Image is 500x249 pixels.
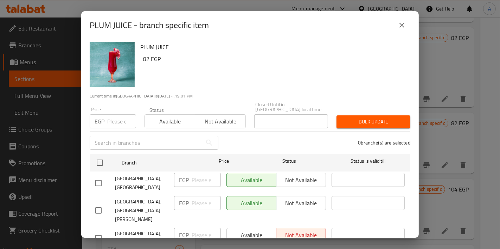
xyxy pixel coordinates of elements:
p: EGP [95,117,104,126]
span: Available [148,116,192,127]
button: close [393,17,410,34]
input: Please enter price [192,228,221,242]
img: PLUM JUICE [90,42,135,87]
span: [GEOGRAPHIC_DATA], Shobra - Rod El Farg [115,229,168,247]
h6: 82 EGP [143,54,405,64]
h2: PLUM JUICE - branch specific item [90,20,209,31]
span: [GEOGRAPHIC_DATA], [GEOGRAPHIC_DATA] [115,174,168,192]
p: Current time in [GEOGRAPHIC_DATA] is [DATE] 4:19:01 PM [90,93,410,99]
span: [GEOGRAPHIC_DATA], [GEOGRAPHIC_DATA] - [PERSON_NAME] [115,197,168,224]
span: Status [253,157,326,166]
span: Status is valid till [332,157,405,166]
p: EGP [179,199,189,207]
span: Branch [122,159,195,167]
input: Search in branches [90,136,202,150]
p: 0 branche(s) are selected [358,139,410,146]
button: Available [145,114,195,128]
input: Please enter price [192,173,221,187]
p: EGP [179,176,189,184]
button: Bulk update [336,115,410,128]
span: Price [200,157,247,166]
input: Please enter price [192,196,221,210]
h6: PLUM JUICE [140,42,405,52]
span: Not available [198,116,243,127]
p: EGP [179,231,189,239]
button: Not available [195,114,245,128]
input: Please enter price [107,114,136,128]
span: Bulk update [342,117,405,126]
